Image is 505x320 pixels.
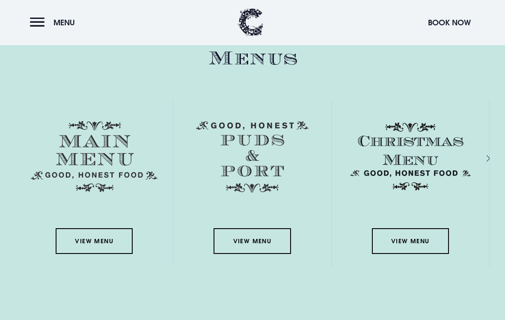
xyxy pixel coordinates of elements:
button: Book Now [424,13,475,32]
img: Clandeboye Lodge [238,9,264,36]
a: View Menu [372,229,449,254]
button: Menu [30,13,79,32]
a: View Menu [56,229,133,254]
h2: Menus [15,48,490,70]
span: Menu [53,18,75,27]
a: View Menu [214,229,291,254]
div: Next slide [475,153,483,165]
img: Menu main menu [31,121,157,193]
img: Christmas Menu SVG [347,121,474,193]
img: Menu puds and port [196,121,309,193]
